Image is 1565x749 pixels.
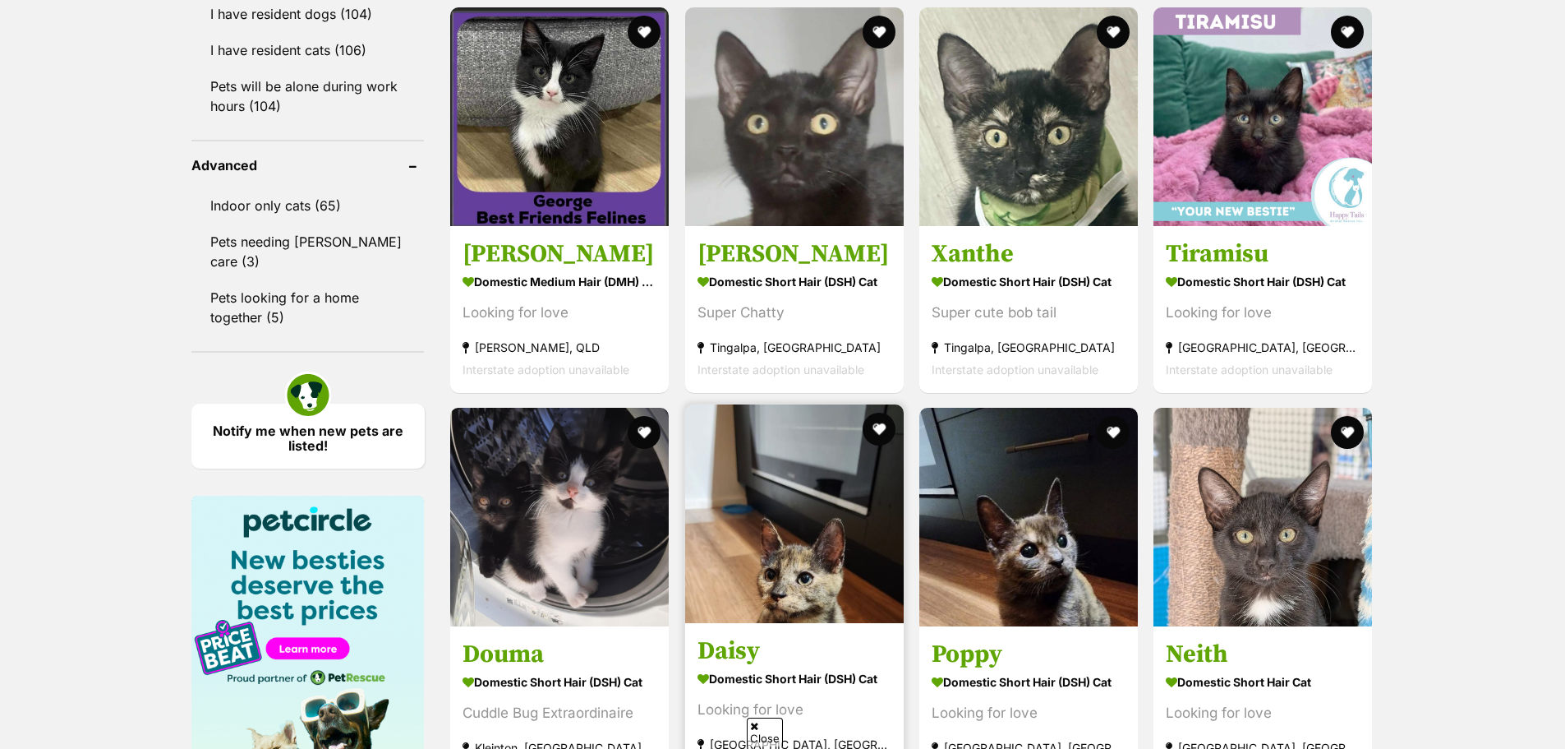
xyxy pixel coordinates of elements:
[932,238,1125,269] h3: Xanthe
[1166,269,1360,293] strong: Domestic Short Hair (DSH) Cat
[747,718,783,747] span: Close
[1332,416,1365,449] button: favourite
[919,408,1138,626] img: Poppy - Domestic Short Hair (DSH) Cat
[1097,16,1130,49] button: favourite
[191,280,425,335] a: Pets looking for a home together (5)
[191,158,425,173] header: Advanced
[863,413,895,446] button: favourite
[932,639,1125,670] h3: Poppy
[1153,7,1372,226] img: Tiramisu - Domestic Short Hair (DSH) Cat
[1166,335,1360,358] strong: [GEOGRAPHIC_DATA], [GEOGRAPHIC_DATA]
[463,269,656,293] strong: Domestic Medium Hair (DMH) Cat
[932,670,1125,694] strong: Domestic Short Hair (DSH) Cat
[1097,416,1130,449] button: favourite
[932,301,1125,323] div: Super cute bob tail
[191,188,425,223] a: Indoor only cats (65)
[685,405,904,623] img: Daisy - Domestic Short Hair (DSH) Cat
[1166,670,1360,694] strong: Domestic Short Hair Cat
[191,69,425,123] a: Pets will be alone during work hours (104)
[932,335,1125,358] strong: Tingalpa, [GEOGRAPHIC_DATA]
[450,7,669,226] img: George - Domestic Medium Hair (DMH) Cat
[463,362,629,376] span: Interstate adoption unavailable
[628,416,661,449] button: favourite
[697,238,891,269] h3: [PERSON_NAME]
[463,238,656,269] h3: [PERSON_NAME]
[1166,301,1360,323] div: Looking for love
[1166,639,1360,670] h3: Neith
[191,33,425,67] a: I have resident cats (106)
[932,269,1125,293] strong: Domestic Short Hair (DSH) Cat
[697,667,891,691] strong: Domestic Short Hair (DSH) Cat
[1153,225,1372,392] a: Tiramisu Domestic Short Hair (DSH) Cat Looking for love [GEOGRAPHIC_DATA], [GEOGRAPHIC_DATA] Inte...
[450,408,669,626] img: Douma - Domestic Short Hair (DSH) Cat
[463,335,656,358] strong: [PERSON_NAME], QLD
[919,225,1138,392] a: Xanthe Domestic Short Hair (DSH) Cat Super cute bob tail Tingalpa, [GEOGRAPHIC_DATA] Interstate a...
[1332,16,1365,49] button: favourite
[628,16,661,49] button: favourite
[191,404,425,469] a: Notify me when new pets are listed!
[697,699,891,721] div: Looking for love
[1166,238,1360,269] h3: Tiramisu
[191,224,425,279] a: Pets needing [PERSON_NAME] care (3)
[463,639,656,670] h3: Douma
[932,702,1125,724] div: Looking for love
[697,362,864,376] span: Interstate adoption unavailable
[932,362,1098,376] span: Interstate adoption unavailable
[697,335,891,358] strong: Tingalpa, [GEOGRAPHIC_DATA]
[697,636,891,667] h3: Daisy
[863,16,895,49] button: favourite
[1153,408,1372,626] img: Neith - Domestic Short Hair Cat
[919,7,1138,226] img: Xanthe - Domestic Short Hair (DSH) Cat
[463,670,656,694] strong: Domestic Short Hair (DSH) Cat
[1166,702,1360,724] div: Looking for love
[697,301,891,323] div: Super Chatty
[685,7,904,226] img: Xavier - Domestic Short Hair (DSH) Cat
[463,301,656,323] div: Looking for love
[1166,362,1333,376] span: Interstate adoption unavailable
[697,269,891,293] strong: Domestic Short Hair (DSH) Cat
[463,702,656,724] div: Cuddle Bug Extraordinaire
[450,225,669,392] a: [PERSON_NAME] Domestic Medium Hair (DMH) Cat Looking for love [PERSON_NAME], QLD Interstate adopt...
[685,225,904,392] a: [PERSON_NAME] Domestic Short Hair (DSH) Cat Super Chatty Tingalpa, [GEOGRAPHIC_DATA] Interstate a...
